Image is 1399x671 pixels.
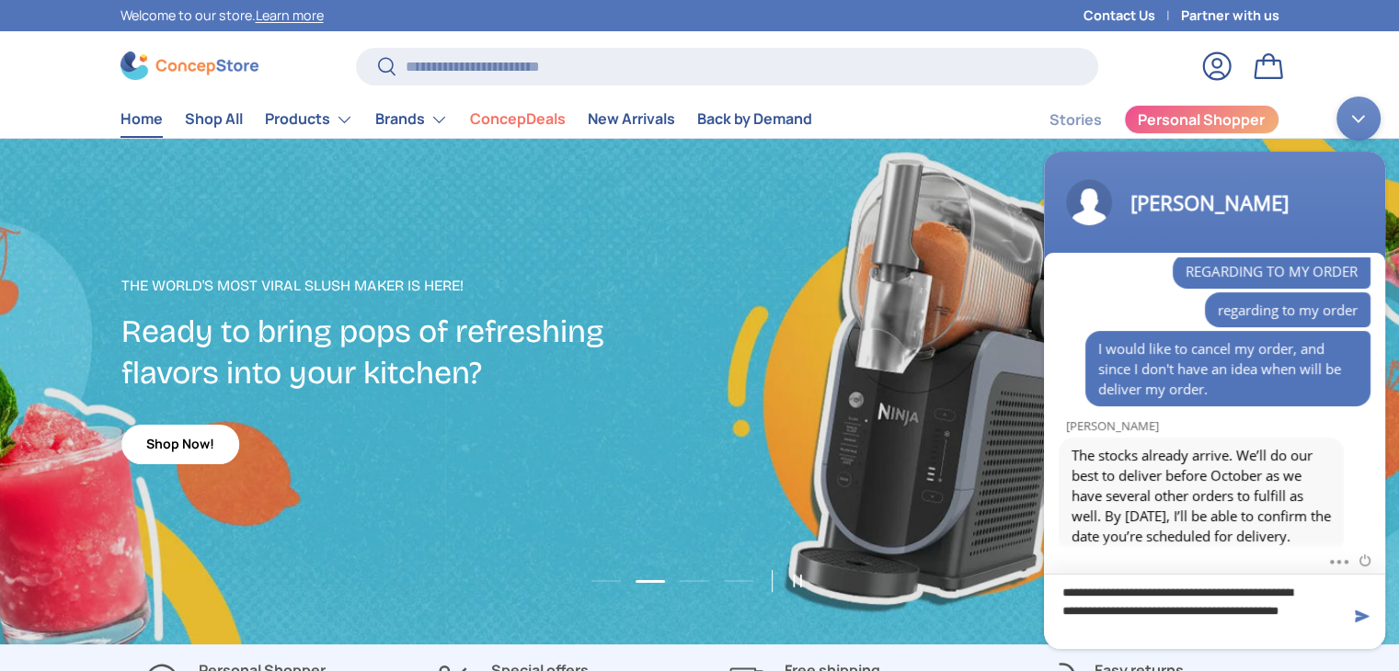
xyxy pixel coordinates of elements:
a: Shop Now! [121,425,239,464]
iframe: SalesIQ Chatwindow [1035,87,1394,658]
a: ConcepDeals [470,101,566,137]
p: Welcome to our store. [120,6,324,26]
a: Partner with us [1181,6,1279,26]
a: Learn more [256,6,324,24]
nav: Secondary [1005,101,1279,138]
a: Shop All [185,101,243,137]
a: Contact Us [1084,6,1181,26]
a: Back by Demand [697,101,812,137]
p: The World's Most Viral Slush Maker is Here! [121,275,701,297]
nav: Primary [120,101,812,138]
h2: Ready to bring pops of refreshing flavors into your kitchen? [121,312,701,394]
summary: Products [254,101,364,138]
a: Home [120,101,163,137]
a: New Arrivals [588,101,675,137]
img: ConcepStore [120,51,258,80]
summary: Brands [364,101,459,138]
